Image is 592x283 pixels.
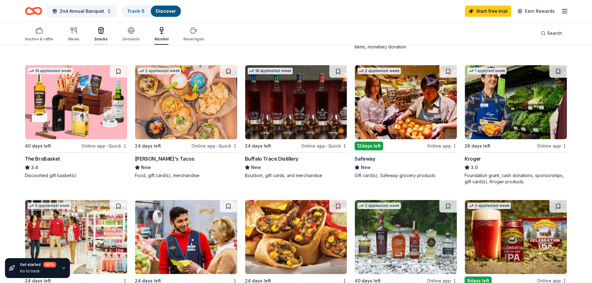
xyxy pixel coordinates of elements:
img: Image for Safeway [355,65,457,139]
div: Buffalo Trace Distillery [245,155,298,162]
button: Beverages [183,24,204,45]
a: Image for Torchy's Tacos2 applieslast week24 days leftOnline app•Quick[PERSON_NAME]'s TacosNewFoo... [135,65,237,179]
div: 18 applies last week [248,68,293,74]
div: Online app Quick [81,142,127,150]
div: 2 applies last week [357,68,401,74]
a: Track· 5 [127,8,145,14]
div: 40 days left [25,142,51,150]
div: Online app [427,142,457,150]
span: New [141,164,151,171]
div: Online app Quick [191,142,237,150]
div: Safeway [355,155,375,162]
div: 5 applies last week [28,203,71,209]
img: Image for Torchy's Tacos [135,65,237,139]
div: Auction & raffle [25,37,53,42]
div: Meals [68,37,79,42]
img: Image for Kroger [465,65,567,139]
button: 2nd Annual Banquet [47,5,117,17]
a: Start free trial [465,6,511,17]
div: Alcohol [154,37,168,42]
div: 16 applies last week [28,68,73,74]
div: 12 days left [355,142,383,150]
div: The BroBasket [25,155,60,162]
button: Snacks [94,24,108,45]
button: Meals [68,24,79,45]
a: Image for Safeway2 applieslast week12days leftOnline appSafewayNewGift card(s), Safeway grocery p... [355,65,457,179]
div: 24 days left [135,142,161,150]
div: Food, gift card(s), merchandise [135,172,237,179]
span: Search [547,30,562,37]
span: New [251,164,261,171]
div: [PERSON_NAME]'s Tacos [135,155,195,162]
span: • [106,144,108,148]
div: Discounted gift basket(s) [25,172,127,179]
button: Desserts [122,24,140,45]
button: Track· 5Discover [122,5,181,17]
div: Online app [537,142,567,150]
div: Go to track [20,269,56,274]
div: 3 applies last week [467,203,511,209]
div: 2 applies last week [138,68,181,74]
img: Image for Target [25,200,127,274]
div: Snacks [94,37,108,42]
div: Gift card(s), Safeway grocery products [355,172,457,179]
div: 26 days left [465,142,490,150]
a: Image for The BroBasket16 applieslast week40 days leftOnline app•QuickThe BroBasket3.4Discounted ... [25,65,127,179]
div: 60 % [43,262,56,267]
img: Image for Sierra Nevada [465,200,567,274]
div: Foundation grant, cash donations, sponsorships, gift card(s), Kroger products [465,172,567,185]
a: Home [25,4,42,18]
div: Bourbon, gift cards, and merchandise [245,172,347,179]
img: Image for Heaven Hill Brands [355,200,457,274]
div: 1 apply last week [467,68,507,74]
span: New [361,164,371,171]
button: Alcohol [154,24,168,45]
div: Kroger [465,155,481,162]
span: • [326,144,327,148]
div: 2 applies last week [357,203,401,209]
div: 24 days left [245,142,271,150]
a: Image for Kroger1 applylast week26 days leftOnline appKroger3.0Foundation grant, cash donations, ... [465,65,567,185]
span: 3.4 [31,164,38,171]
a: Earn Rewards [514,6,558,17]
div: Desserts [122,37,140,42]
span: 2nd Annual Banquet [60,7,104,15]
div: Online app Quick [301,142,347,150]
img: Image for Walmart [135,200,237,274]
span: 3.0 [471,164,478,171]
img: Image for The BroBasket [25,65,127,139]
button: Auction & raffle [25,24,53,45]
a: Image for Buffalo Trace Distillery18 applieslast week24 days leftOnline app•QuickBuffalo Trace Di... [245,65,347,179]
div: Beverages [183,37,204,42]
a: Discover [156,8,176,14]
button: Search [536,27,567,39]
div: Get started [20,262,56,267]
span: • [216,144,218,148]
img: Image for Buffalo Trace Distillery [245,65,347,139]
img: Image for Chili's [245,200,347,274]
